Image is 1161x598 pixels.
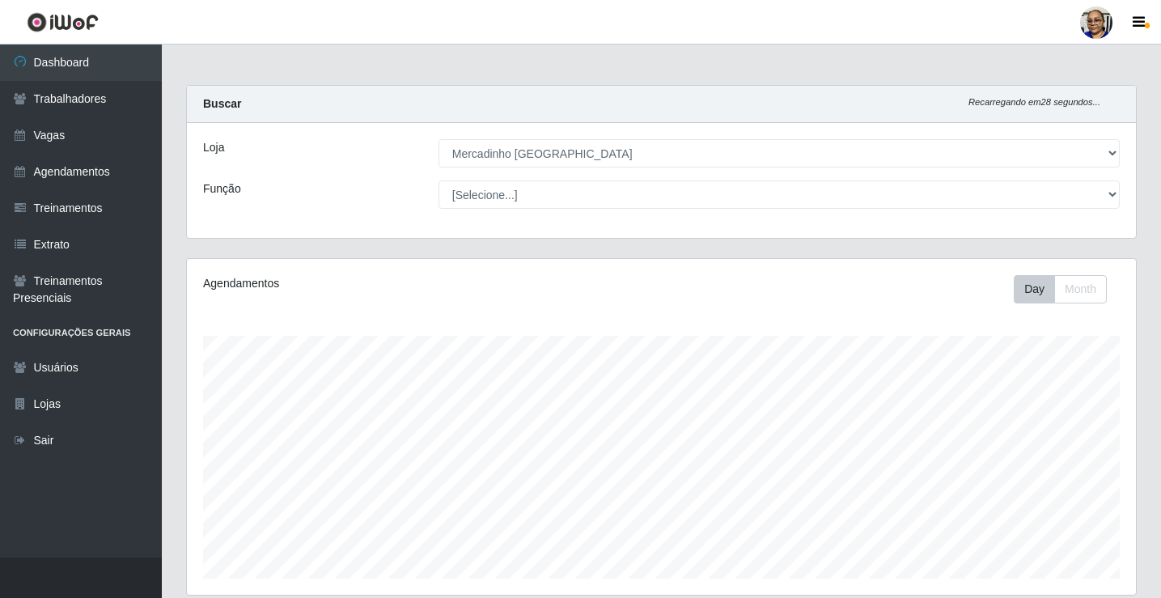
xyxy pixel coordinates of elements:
i: Recarregando em 28 segundos... [968,97,1100,107]
button: Day [1014,275,1055,303]
button: Month [1054,275,1107,303]
label: Função [203,180,241,197]
div: Agendamentos [203,275,571,292]
div: First group [1014,275,1107,303]
img: CoreUI Logo [27,12,99,32]
strong: Buscar [203,97,241,110]
label: Loja [203,139,224,156]
div: Toolbar with button groups [1014,275,1120,303]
